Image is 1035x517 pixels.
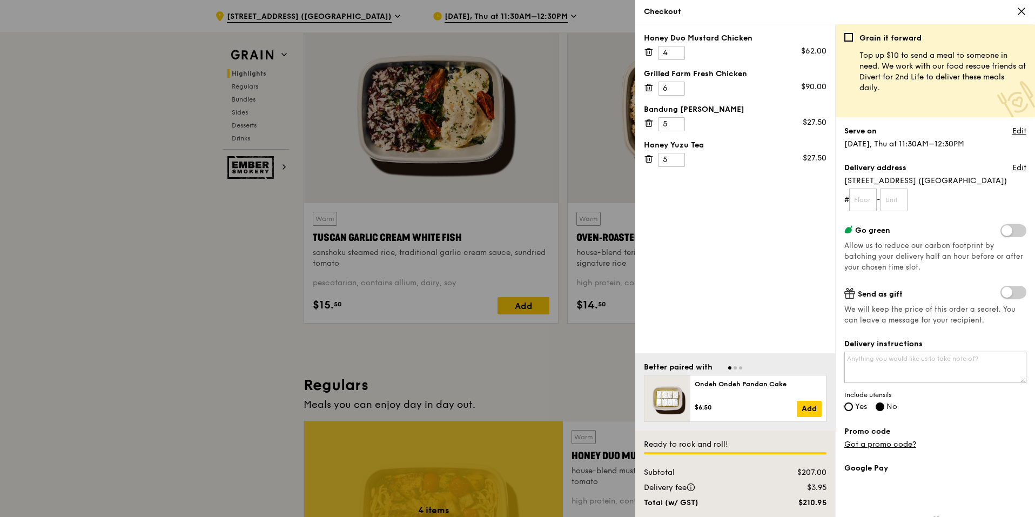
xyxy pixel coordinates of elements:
input: Floor [849,189,877,211]
div: Honey Yuzu Tea [644,140,826,151]
div: $3.95 [768,482,833,493]
input: No [876,402,884,411]
img: Meal donation [997,81,1035,119]
span: No [886,402,897,411]
b: Grain it forward [859,33,922,43]
a: Add [797,401,822,417]
div: Subtotal [637,467,768,478]
span: Include utensils [844,391,1026,399]
input: Yes [844,402,853,411]
form: # - [844,189,1026,211]
a: Got a promo code? [844,440,916,449]
div: Honey Duo Mustard Chicken [644,33,826,44]
iframe: Secure payment button frame [844,480,1026,504]
a: Edit [1012,163,1026,173]
div: Checkout [644,6,1026,17]
label: Delivery instructions [844,339,1026,350]
span: We will keep the price of this order a secret. You can leave a message for your recipient. [844,304,1026,326]
p: Top up $10 to send a meal to someone in need. We work with our food rescue friends at Divert for ... [859,50,1026,93]
div: $27.50 [803,153,826,164]
div: $6.50 [695,403,797,412]
div: Bandung [PERSON_NAME] [644,104,826,115]
span: [DATE], Thu at 11:30AM–12:30PM [844,139,964,149]
div: Ready to rock and roll! [644,439,826,450]
span: Go to slide 2 [734,366,737,370]
div: Ondeh Ondeh Pandan Cake [695,380,822,388]
div: Delivery fee [637,482,768,493]
span: Send as gift [858,290,903,299]
label: Delivery address [844,163,906,173]
div: $27.50 [803,117,826,128]
div: Total (w/ GST) [637,498,768,508]
div: Better paired with [644,362,713,373]
div: $207.00 [768,467,833,478]
span: Go to slide 1 [728,366,731,370]
label: Serve on [844,126,877,137]
div: $90.00 [801,82,826,92]
div: $210.95 [768,498,833,508]
a: Edit [1012,126,1026,137]
label: Google Pay [844,463,1026,474]
span: Yes [855,402,867,411]
div: $62.00 [801,46,826,57]
span: Allow us to reduce our carbon footprint by batching your delivery half an hour before or after yo... [844,241,1023,272]
span: Go to slide 3 [739,366,742,370]
label: Promo code [844,426,1026,437]
input: Unit [881,189,908,211]
span: Go green [855,226,890,235]
span: [STREET_ADDRESS] ([GEOGRAPHIC_DATA]) [844,176,1026,186]
div: Grilled Farm Fresh Chicken [644,69,826,79]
